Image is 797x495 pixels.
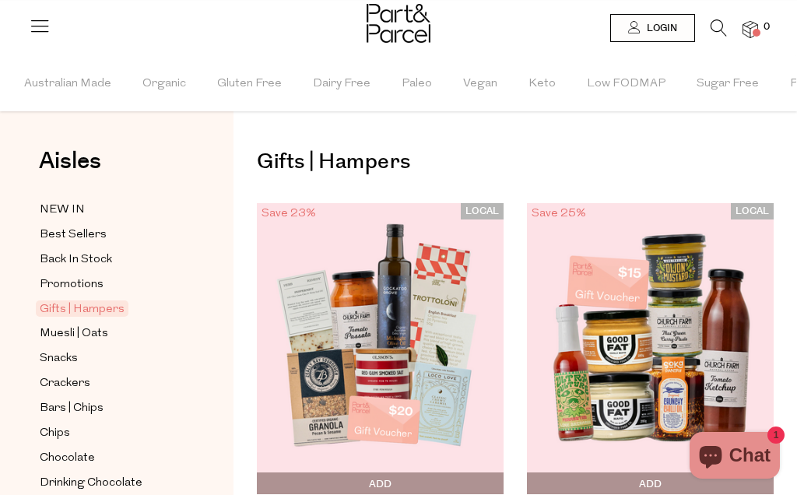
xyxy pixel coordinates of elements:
[217,57,282,111] span: Gluten Free
[40,250,181,269] a: Back In Stock
[40,225,181,244] a: Best Sellers
[40,473,181,493] a: Drinking Chocolate
[40,448,181,468] a: Chocolate
[257,144,774,180] h1: Gifts | Hampers
[40,423,181,443] a: Chips
[731,203,774,219] span: LOCAL
[142,57,186,111] span: Organic
[40,300,181,318] a: Gifts | Hampers
[40,374,90,393] span: Crackers
[40,324,181,343] a: Muesli | Oats
[40,349,181,368] a: Snacks
[40,226,107,244] span: Best Sellers
[39,144,101,178] span: Aisles
[527,472,774,494] button: Add To Parcel
[257,203,504,494] img: Christmas Hamper
[39,149,101,188] a: Aisles
[40,374,181,393] a: Crackers
[685,432,785,483] inbox-online-store-chat: Shopify online store chat
[40,275,181,294] a: Promotions
[527,203,774,494] img: Jordie Pie's Condiment Hamper
[40,276,104,294] span: Promotions
[463,57,497,111] span: Vegan
[40,449,95,468] span: Chocolate
[40,399,104,418] span: Bars | Chips
[40,251,112,269] span: Back In Stock
[40,200,181,219] a: NEW IN
[257,472,504,494] button: Add To Parcel
[697,57,759,111] span: Sugar Free
[40,201,85,219] span: NEW IN
[610,14,695,42] a: Login
[40,349,78,368] span: Snacks
[257,203,321,224] div: Save 23%
[760,20,774,34] span: 0
[313,57,370,111] span: Dairy Free
[587,57,665,111] span: Low FODMAP
[528,57,556,111] span: Keto
[40,398,181,418] a: Bars | Chips
[24,57,111,111] span: Australian Made
[367,4,430,43] img: Part&Parcel
[527,203,591,224] div: Save 25%
[36,300,128,317] span: Gifts | Hampers
[40,424,70,443] span: Chips
[40,474,142,493] span: Drinking Chocolate
[402,57,432,111] span: Paleo
[461,203,504,219] span: LOCAL
[643,22,677,35] span: Login
[743,21,758,37] a: 0
[40,325,108,343] span: Muesli | Oats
